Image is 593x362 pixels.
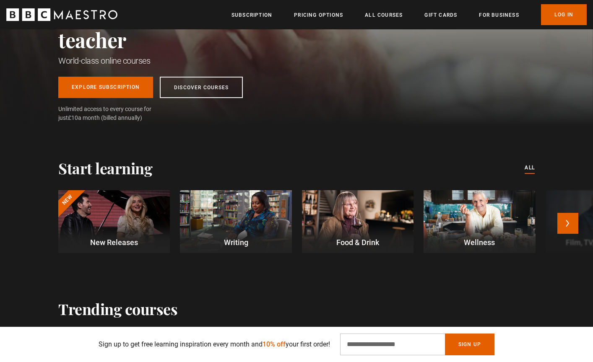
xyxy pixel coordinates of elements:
a: All Courses [365,11,403,19]
h2: Let the greatest be your teacher [58,5,306,52]
a: Gift Cards [424,11,457,19]
a: Pricing Options [294,11,343,19]
a: For business [479,11,519,19]
span: £10 [68,114,78,121]
h2: Start learning [58,159,152,177]
a: Wellness [424,190,535,253]
a: Discover Courses [160,77,243,98]
h1: World-class online courses [58,55,306,67]
a: All [525,163,535,173]
button: Sign Up [445,334,494,355]
a: Writing [180,190,291,253]
span: 10% off [263,340,286,348]
a: Subscription [231,11,272,19]
a: Log In [541,4,587,25]
span: Unlimited access to every course for just a month (billed annually) [58,105,172,122]
a: Explore Subscription [58,77,153,98]
p: Writing [180,237,291,248]
a: Food & Drink [302,190,414,253]
p: Food & Drink [302,237,414,248]
p: Wellness [424,237,535,248]
h2: Trending courses [58,300,177,318]
svg: BBC Maestro [6,8,117,21]
p: Sign up to get free learning inspiration every month and your first order! [99,339,330,349]
a: New New Releases [58,190,170,253]
nav: Primary [231,4,587,25]
p: New Releases [58,237,170,248]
